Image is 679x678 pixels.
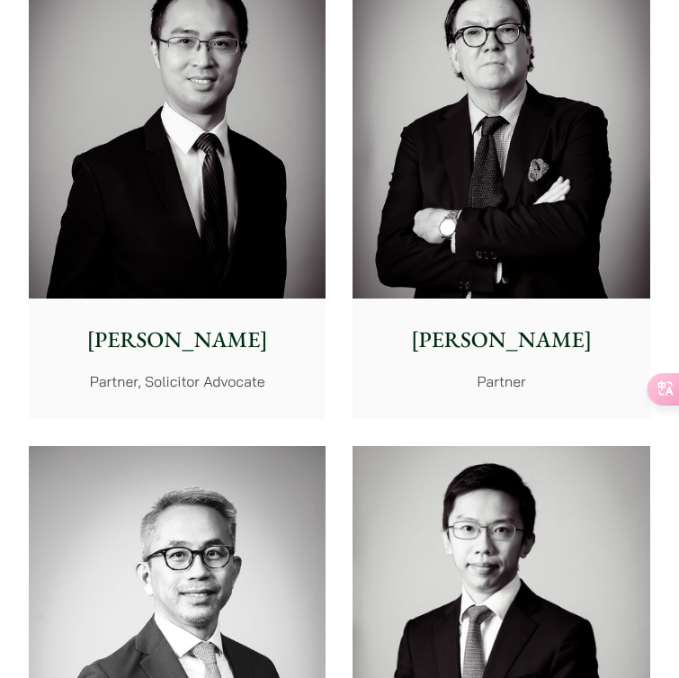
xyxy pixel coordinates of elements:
p: [PERSON_NAME] [366,324,638,357]
p: Partner, Solicitor Advocate [41,370,313,392]
p: Partner [366,370,638,392]
p: [PERSON_NAME] [41,324,313,357]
